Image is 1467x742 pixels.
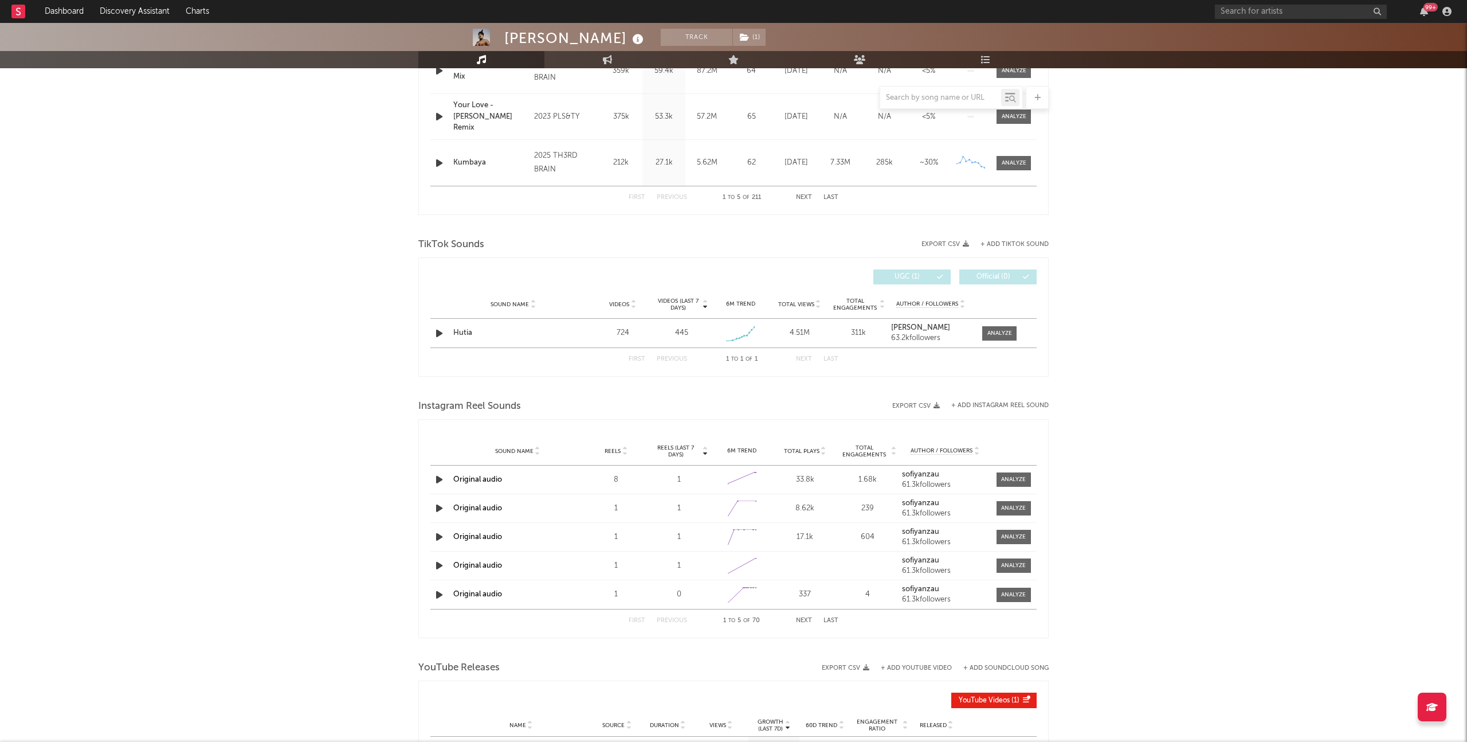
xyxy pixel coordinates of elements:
strong: sofiyanzau [902,557,939,564]
div: [DATE] [777,111,815,123]
span: Engagement Ratio [853,718,901,732]
span: Duration [650,722,679,729]
a: Original audio [453,562,502,569]
div: 27.1k [645,157,682,169]
div: 5.62M [688,157,725,169]
div: 99 + [1423,3,1438,11]
div: 604 [840,532,897,543]
div: 7.33M [821,157,860,169]
div: 359k [602,65,640,77]
button: Next [796,194,812,201]
div: 1 [650,474,708,486]
div: 8 [587,474,645,486]
span: Author / Followers [896,300,958,308]
div: 1 [650,503,708,514]
span: of [743,195,750,200]
div: 61.3k followers [902,481,988,489]
div: [DATE] [777,65,815,77]
span: YouTube Videos [959,697,1010,704]
div: 59.4k [645,65,682,77]
a: sofiyanzau [902,471,988,479]
div: 33.8k [776,474,834,486]
div: 87.2M [688,65,725,77]
div: 65 [731,111,771,123]
span: Released [920,722,947,729]
button: UGC(1) [873,270,951,284]
strong: sofiyanzau [902,471,939,478]
button: Export CSV [921,241,969,248]
div: ~ 30 % [909,157,948,169]
button: 99+ [1420,7,1428,16]
span: Total Views [778,301,814,308]
div: 1 [650,532,708,543]
a: Your Love - [PERSON_NAME] Remix [453,100,528,134]
span: Total Engagements [840,444,890,458]
a: Original audio [453,505,502,512]
span: to [728,618,735,623]
span: UGC ( 1 ) [881,274,933,280]
strong: sofiyanzau [902,528,939,536]
span: to [731,357,738,362]
span: Videos [609,301,629,308]
div: 1.68k [840,474,897,486]
div: 337 [776,589,834,600]
button: Last [823,356,838,362]
button: First [629,356,645,362]
div: 61.3k followers [902,538,988,546]
div: + Add Instagram Reel Sound [940,403,1049,409]
div: 2023 PLS&TY [534,110,597,124]
span: ( 1 ) [732,29,766,46]
div: 1 5 70 [710,614,773,628]
a: sofiyanzau [902,585,988,593]
span: Sound Name [495,448,534,455]
span: Reels (last 7 days) [650,444,701,458]
button: Previous [657,356,687,362]
div: 311k [832,327,885,339]
div: [DATE] [777,157,815,169]
div: 1 [587,560,645,572]
div: <5% [909,65,948,77]
p: (Last 7d) [758,725,783,732]
div: 61.3k followers [902,596,988,604]
span: Total Plays [784,448,819,455]
button: + Add SoundCloud Song [963,665,1049,671]
a: Original audio [453,476,502,483]
div: 724 [596,327,649,339]
button: Export CSV [822,665,869,671]
div: 4 [840,589,897,600]
div: 239 [840,503,897,514]
a: [PERSON_NAME] [891,324,971,332]
div: 1 [587,532,645,543]
button: + Add SoundCloud Song [952,665,1049,671]
div: 64 [731,65,771,77]
div: 61.3k followers [902,510,988,518]
button: Track [661,29,732,46]
a: Original audio [453,591,502,598]
a: Original audio [453,533,502,541]
div: 0 [650,589,708,600]
div: 1 [587,503,645,514]
div: 2024 TH3RD BRAIN [534,57,597,85]
div: 6M Trend [713,447,771,455]
strong: [PERSON_NAME] [891,324,950,331]
span: Total Engagements [832,298,878,311]
div: 57.2M [688,111,725,123]
button: First [629,194,645,201]
div: 61.3k followers [902,567,988,575]
span: TikTok Sounds [418,238,484,252]
span: Sound Name [491,301,529,308]
span: Videos (last 7 days) [655,298,701,311]
div: 445 [675,327,688,339]
a: sofiyanzau [902,499,988,507]
div: 1 [587,589,645,600]
span: YouTube Releases [418,661,500,675]
button: + Add Instagram Reel Sound [951,403,1049,409]
div: 62 [731,157,771,169]
button: Previous [657,194,687,201]
div: [PERSON_NAME] [504,29,646,48]
input: Search for artists [1215,5,1387,19]
button: YouTube Videos(1) [951,693,1037,708]
div: N/A [865,111,904,123]
div: Hutia [453,327,573,339]
div: N/A [821,65,860,77]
